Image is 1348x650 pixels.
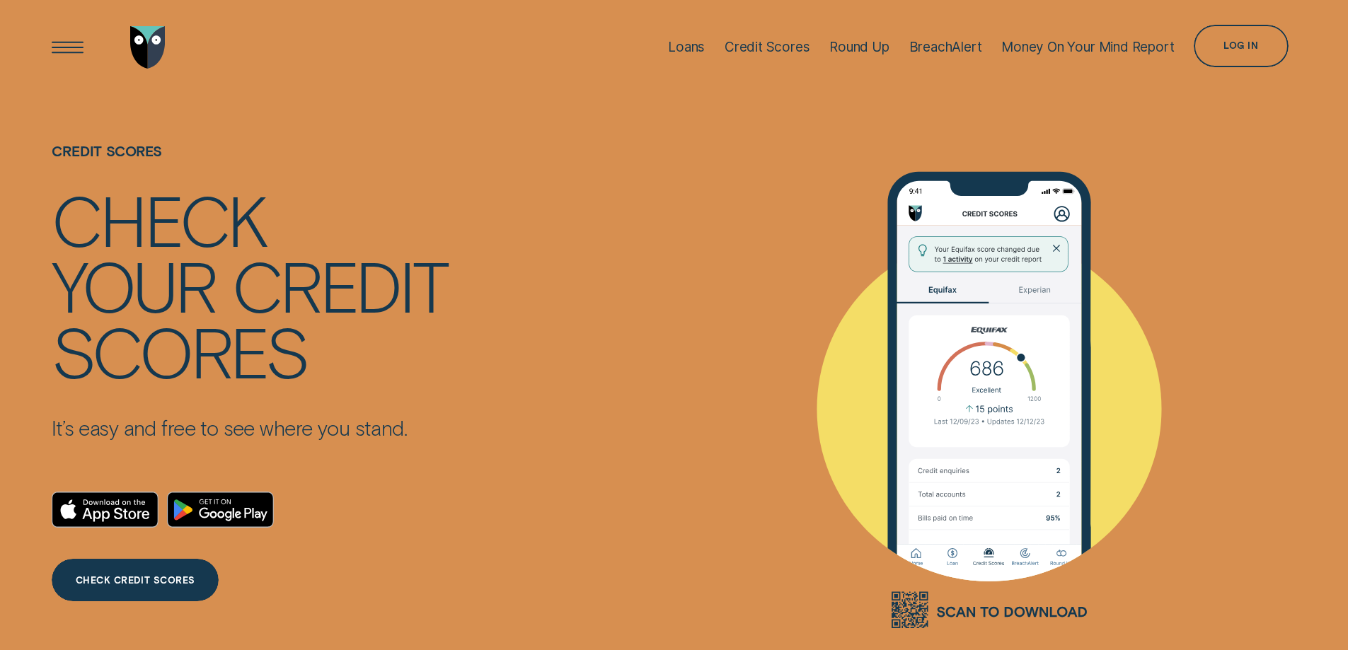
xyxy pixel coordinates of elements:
button: Open Menu [47,26,89,69]
img: Wisr [130,26,166,69]
a: CHECK CREDIT SCORES [52,559,219,601]
div: Credit Scores [725,39,810,55]
div: scores [52,318,307,383]
div: your [52,252,215,318]
a: Download on the App Store [52,492,159,528]
h1: Credit Scores [52,143,447,186]
h4: Check your credit scores [52,186,447,383]
div: BreachAlert [909,39,982,55]
p: It’s easy and free to see where you stand. [52,415,447,441]
a: Android App on Google Play [167,492,274,528]
div: Loans [668,39,705,55]
button: Log in [1194,25,1288,67]
div: credit [232,252,447,318]
div: Round Up [829,39,889,55]
div: Money On Your Mind Report [1001,39,1174,55]
div: Check [52,186,266,252]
